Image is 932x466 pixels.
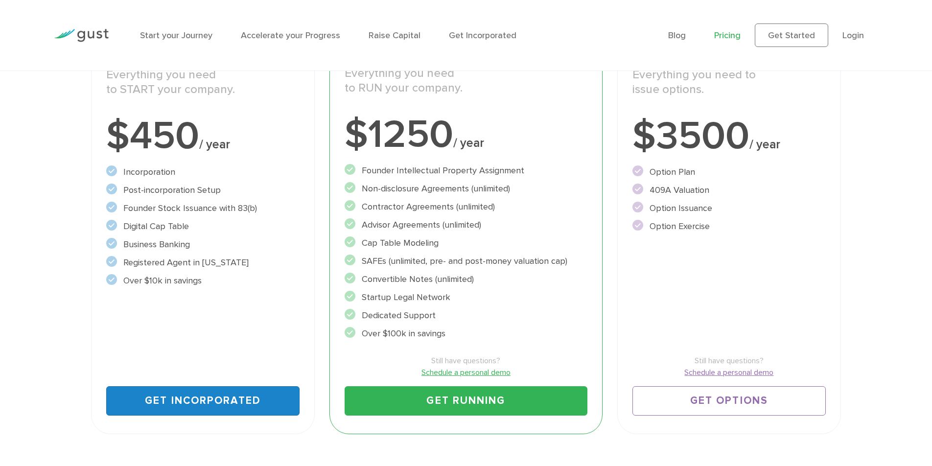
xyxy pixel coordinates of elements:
li: Contractor Agreements (unlimited) [345,200,588,213]
li: Founder Stock Issuance with 83(b) [106,202,299,215]
a: Blog [668,30,686,41]
li: Founder Intellectual Property Assignment [345,164,588,177]
a: Accelerate your Progress [241,30,340,41]
li: Advisor Agreements (unlimited) [345,218,588,232]
li: Business Banking [106,238,299,251]
li: Dedicated Support [345,309,588,322]
span: / year [749,137,780,152]
div: $3500 [632,116,825,156]
a: Raise Capital [369,30,420,41]
li: Incorporation [106,165,299,179]
a: Get Incorporated [449,30,516,41]
p: Everything you need to issue options. [632,68,825,97]
span: Still have questions? [345,355,588,367]
a: Get Running [345,386,588,416]
li: Startup Legal Network [345,291,588,304]
li: Registered Agent in [US_STATE] [106,256,299,269]
li: 409A Valuation [632,184,825,197]
a: Schedule a personal demo [632,367,825,378]
li: Over $10k in savings [106,274,299,287]
li: Over $100k in savings [345,327,588,340]
li: Option Exercise [632,220,825,233]
li: Post-incorporation Setup [106,184,299,197]
p: Everything you need to START your company. [106,68,299,97]
img: Gust Logo [54,29,109,42]
a: Pricing [714,30,741,41]
span: Still have questions? [632,355,825,367]
div: $450 [106,116,299,156]
a: Get Started [755,23,828,47]
a: Login [842,30,864,41]
li: Option Issuance [632,202,825,215]
a: Get Options [632,386,825,416]
li: SAFEs (unlimited, pre- and post-money valuation cap) [345,255,588,268]
li: Convertible Notes (unlimited) [345,273,588,286]
span: / year [453,136,484,150]
span: / year [199,137,230,152]
li: Digital Cap Table [106,220,299,233]
div: $1250 [345,115,588,154]
p: Everything you need to RUN your company. [345,66,588,95]
li: Non-disclosure Agreements (unlimited) [345,182,588,195]
li: Cap Table Modeling [345,236,588,250]
li: Option Plan [632,165,825,179]
a: Start your Journey [140,30,212,41]
a: Get Incorporated [106,386,299,416]
a: Schedule a personal demo [345,367,588,378]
